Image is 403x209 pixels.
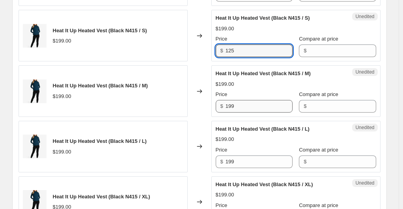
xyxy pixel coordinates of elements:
span: Heat It Up Heated Vest (Black N415 / S) [53,28,147,33]
img: LUW0934_BB49_1_80x.jpg [23,80,47,103]
div: $199.00 [216,25,234,33]
span: $ [304,103,306,109]
span: $ [304,159,306,165]
span: Price [216,36,228,42]
span: Heat It Up Heated Vest (Black N415 / L) [53,138,147,144]
span: Price [216,147,228,153]
span: Price [216,202,228,208]
span: Unedited [355,180,374,186]
span: $ [220,159,223,165]
span: $ [220,48,223,54]
img: LUW0934_BB49_1_80x.jpg [23,135,47,158]
span: Price [216,91,228,97]
span: Heat It Up Heated Vest (Black N415 / M) [216,70,311,76]
span: Unedited [355,69,374,75]
span: Heat It Up Heated Vest (Black N415 / XL) [53,194,150,200]
span: $ [304,48,306,54]
div: $199.00 [53,92,71,100]
span: Compare at price [299,202,338,208]
span: Compare at price [299,147,338,153]
span: Heat It Up Heated Vest (Black N415 / L) [216,126,310,132]
span: $ [220,103,223,109]
div: $199.00 [216,80,234,88]
div: $199.00 [216,135,234,143]
span: Unedited [355,124,374,131]
div: $199.00 [216,191,234,199]
span: Unedited [355,13,374,20]
span: Heat It Up Heated Vest (Black N415 / XL) [216,181,313,187]
span: Heat It Up Heated Vest (Black N415 / M) [53,83,148,89]
span: Heat It Up Heated Vest (Black N415 / S) [216,15,310,21]
span: Compare at price [299,91,338,97]
img: LUW0934_BB49_1_80x.jpg [23,24,47,48]
span: Compare at price [299,36,338,42]
div: $199.00 [53,148,71,156]
div: $199.00 [53,37,71,45]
